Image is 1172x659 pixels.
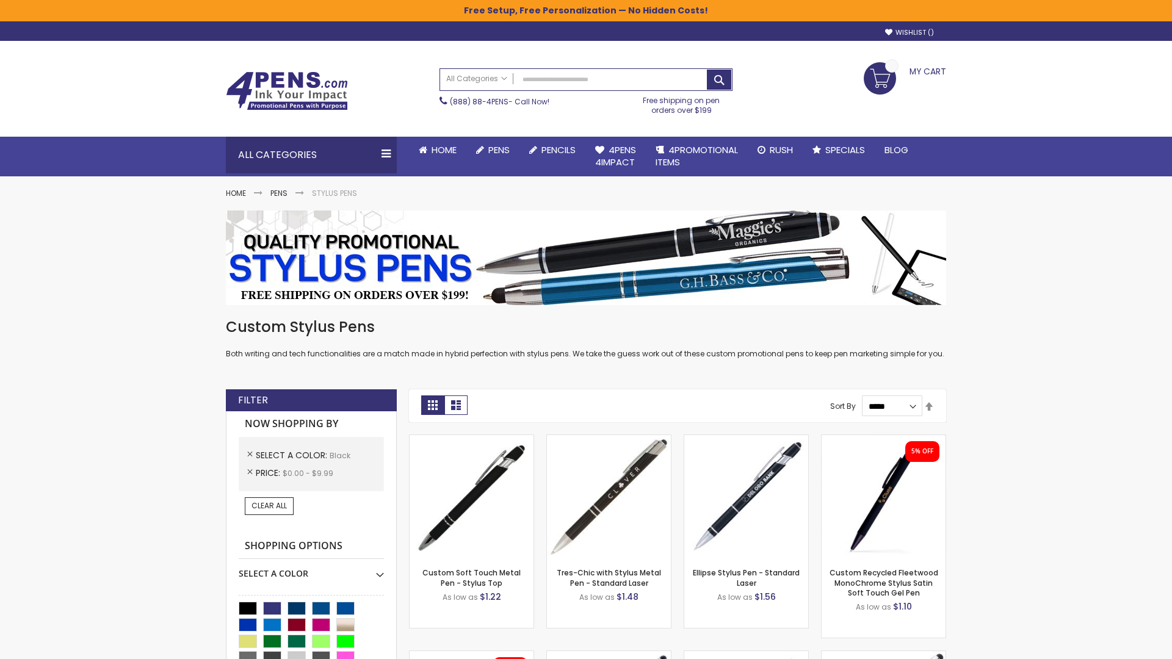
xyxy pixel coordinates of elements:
[684,434,808,445] a: Ellipse Stylus Pen - Standard Laser-Black
[251,500,287,511] span: Clear All
[557,567,661,588] a: Tres-Chic with Stylus Metal Pen - Standard Laser
[410,434,534,445] a: Custom Soft Touch Stylus Pen-Black
[226,317,946,337] h1: Custom Stylus Pens
[226,137,397,173] div: All Categories
[541,143,576,156] span: Pencils
[579,592,615,602] span: As low as
[422,567,521,588] a: Custom Soft Touch Metal Pen - Stylus Top
[822,434,946,445] a: Custom Recycled Fleetwood MonoChrome Stylus Satin Soft Touch Gel Pen-Black
[432,143,457,156] span: Home
[226,317,946,359] div: Both writing and tech functionalities are a match made in hybrid perfection with stylus pens. We ...
[803,137,875,164] a: Specials
[409,137,466,164] a: Home
[443,592,478,602] span: As low as
[488,143,510,156] span: Pens
[547,434,671,445] a: Tres-Chic with Stylus Metal Pen - Standard Laser-Black
[226,71,348,110] img: 4Pens Custom Pens and Promotional Products
[410,435,534,559] img: Custom Soft Touch Stylus Pen-Black
[450,96,549,107] span: - Call Now!
[911,447,933,456] div: 5% OFF
[585,137,646,176] a: 4Pens4impact
[256,467,283,479] span: Price
[693,567,800,588] a: Ellipse Stylus Pen - Standard Laser
[617,591,638,603] span: $1.48
[830,567,938,597] a: Custom Recycled Fleetwood MonoChrome Stylus Satin Soft Touch Gel Pen
[466,137,519,164] a: Pens
[875,137,918,164] a: Blog
[238,394,268,407] strong: Filter
[770,143,793,156] span: Rush
[893,600,912,613] span: $1.10
[884,143,908,156] span: Blog
[239,411,384,437] strong: Now Shopping by
[595,143,636,168] span: 4Pens 4impact
[421,395,444,415] strong: Grid
[480,591,501,603] span: $1.22
[312,188,357,198] strong: Stylus Pens
[270,188,288,198] a: Pens
[646,137,748,176] a: 4PROMOTIONALITEMS
[283,468,333,478] span: $0.00 - $9.99
[830,401,856,411] label: Sort By
[440,69,513,89] a: All Categories
[748,137,803,164] a: Rush
[239,533,384,560] strong: Shopping Options
[885,28,934,37] a: Wishlist
[519,137,585,164] a: Pencils
[226,188,246,198] a: Home
[631,91,733,115] div: Free shipping on pen orders over $199
[754,591,776,603] span: $1.56
[330,450,350,461] span: Black
[717,592,753,602] span: As low as
[226,211,946,305] img: Stylus Pens
[656,143,738,168] span: 4PROMOTIONAL ITEMS
[825,143,865,156] span: Specials
[684,435,808,559] img: Ellipse Stylus Pen - Standard Laser-Black
[256,449,330,461] span: Select A Color
[239,559,384,580] div: Select A Color
[450,96,508,107] a: (888) 88-4PENS
[856,602,891,612] span: As low as
[245,497,294,514] a: Clear All
[547,435,671,559] img: Tres-Chic with Stylus Metal Pen - Standard Laser-Black
[822,435,946,559] img: Custom Recycled Fleetwood MonoChrome Stylus Satin Soft Touch Gel Pen-Black
[446,74,507,84] span: All Categories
